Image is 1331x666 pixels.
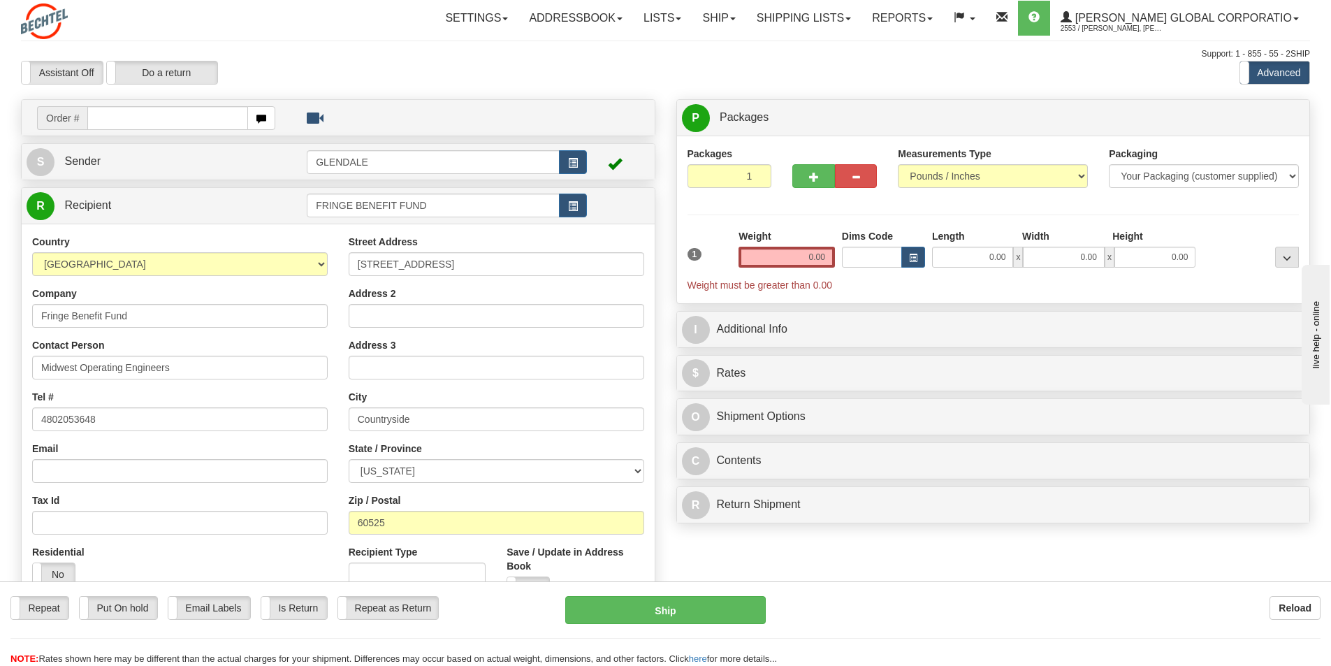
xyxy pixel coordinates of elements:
a: Lists [633,1,692,36]
span: R [27,192,54,220]
label: Recipient Type [349,545,418,559]
span: C [682,447,710,475]
span: R [682,491,710,519]
b: Reload [1279,602,1311,614]
label: Repeat [11,597,68,619]
label: Put On hold [80,597,157,619]
a: CContents [682,447,1305,475]
span: NOTE: [10,653,38,664]
a: OShipment Options [682,403,1305,431]
label: Company [32,287,77,301]
label: Is Return [261,597,327,619]
a: Ship [692,1,745,36]
label: Contact Person [32,338,104,352]
label: City [349,390,367,404]
a: here [689,653,707,664]
label: Assistant Off [22,61,103,84]
span: Order # [37,106,87,130]
label: Advanced [1240,61,1309,84]
label: Zip / Postal [349,493,401,507]
span: x [1105,247,1114,268]
label: Tax Id [32,493,59,507]
label: Repeat as Return [338,597,438,619]
label: Tel # [32,390,54,404]
a: Reports [861,1,943,36]
label: Residential [32,545,85,559]
label: Email [32,442,58,456]
label: Weight [739,229,771,243]
input: Recipient Id [307,194,560,217]
label: Country [32,235,70,249]
a: RReturn Shipment [682,491,1305,519]
a: S Sender [27,147,307,176]
a: $Rates [682,359,1305,388]
a: IAdditional Info [682,315,1305,344]
span: 1 [688,248,702,261]
img: logo2553.jpg [21,3,68,39]
a: Shipping lists [746,1,861,36]
label: No [33,563,75,586]
a: Settings [435,1,518,36]
a: [PERSON_NAME] Global Corporatio 2553 / [PERSON_NAME], [PERSON_NAME] [1050,1,1309,36]
a: Addressbook [518,1,633,36]
label: Packaging [1109,147,1158,161]
label: Address 2 [349,287,396,301]
span: x [1013,247,1023,268]
a: P Packages [682,103,1305,132]
div: live help - online [10,12,129,22]
label: Email Labels [168,597,250,619]
label: Width [1022,229,1049,243]
button: Ship [565,596,766,624]
span: [PERSON_NAME] Global Corporatio [1072,12,1292,24]
label: State / Province [349,442,422,456]
label: Packages [688,147,733,161]
span: Packages [720,111,769,123]
button: Reload [1270,596,1321,620]
span: Weight must be greater than 0.00 [688,280,833,291]
label: Address 3 [349,338,396,352]
span: S [27,148,54,176]
span: $ [682,359,710,387]
div: Support: 1 - 855 - 55 - 2SHIP [21,48,1310,60]
label: Do a return [107,61,217,84]
span: Recipient [64,199,111,211]
iframe: chat widget [1299,261,1330,404]
label: Length [932,229,965,243]
span: 2553 / [PERSON_NAME], [PERSON_NAME] [1061,22,1165,36]
label: Street Address [349,235,418,249]
span: I [682,316,710,344]
label: Dims Code [842,229,893,243]
input: Sender Id [307,150,560,174]
label: No [507,577,549,600]
label: Measurements Type [898,147,991,161]
span: Sender [64,155,101,167]
input: Enter a location [349,252,644,276]
span: P [682,104,710,132]
span: O [682,403,710,431]
div: ... [1275,247,1299,268]
a: R Recipient [27,191,276,220]
label: Save / Update in Address Book [507,545,643,573]
label: Height [1112,229,1143,243]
